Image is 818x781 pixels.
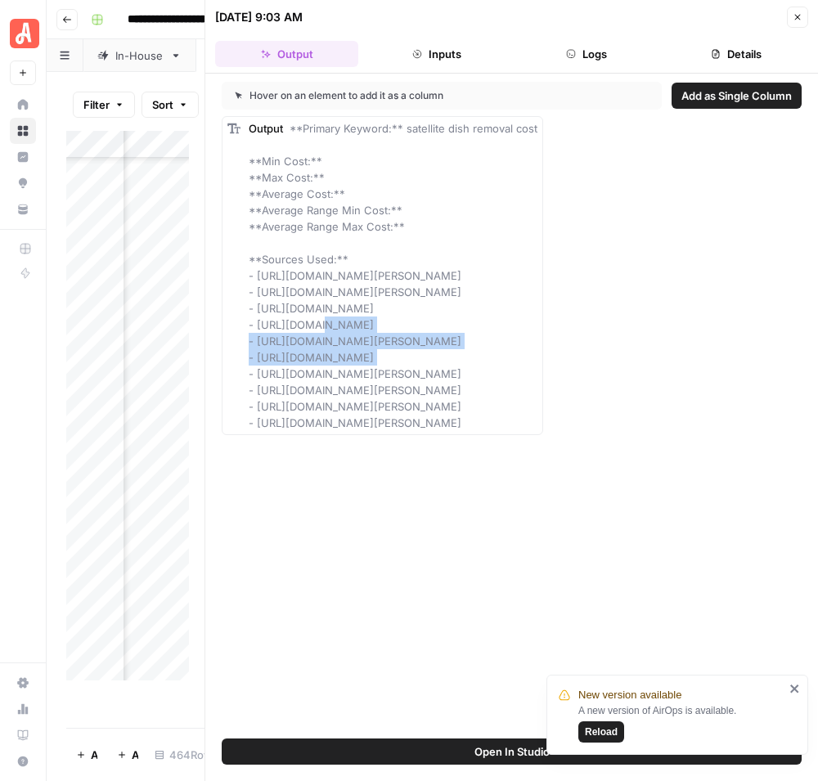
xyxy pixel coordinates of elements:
div: A new version of AirOps is available. [578,703,784,743]
a: Learning Hub [10,722,36,748]
button: Logs [515,41,658,67]
button: Help + Support [10,748,36,774]
button: Add Row [66,742,107,768]
span: New version available [578,687,681,703]
a: Insights [10,144,36,170]
span: Output [249,122,283,135]
button: Sort [142,92,199,118]
a: In-House [83,39,196,72]
button: Workspace: Angi [10,13,36,54]
a: Stretch [196,39,298,72]
a: Opportunities [10,170,36,196]
button: Open In Studio [222,738,802,765]
span: Add as Single Column [681,88,792,104]
div: In-House [115,47,164,64]
button: Inputs [365,41,508,67]
span: Add Row [91,747,97,763]
span: **Primary Keyword:** satellite dish removal cost **Min Cost:** **Max Cost:** **Average Cost:** **... [249,122,537,429]
span: Reload [585,725,618,739]
a: Browse [10,118,36,144]
div: [DATE] 9:03 AM [215,9,303,25]
a: Home [10,92,36,118]
a: Your Data [10,196,36,222]
div: Hover on an element to add it as a column [235,88,546,103]
img: Angi Logo [10,19,39,48]
span: Open In Studio [474,743,550,760]
a: Settings [10,670,36,696]
button: Details [665,41,808,67]
span: Add 10 Rows [132,747,138,763]
button: close [789,682,801,695]
span: Sort [152,97,173,113]
button: Add 10 Rows [107,742,148,768]
button: Add as Single Column [672,83,802,109]
button: Reload [578,721,624,743]
div: 464 Rows [148,742,225,768]
a: Usage [10,696,36,722]
button: Output [215,41,358,67]
span: Filter [83,97,110,113]
button: Filter [73,92,135,118]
